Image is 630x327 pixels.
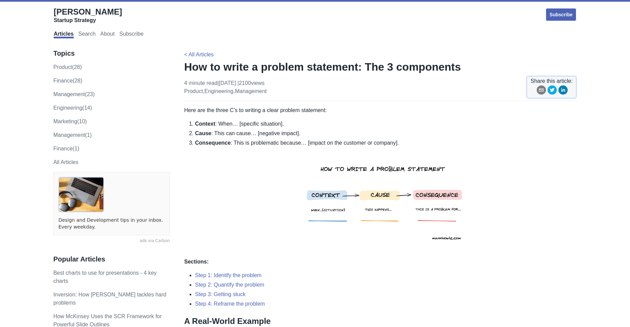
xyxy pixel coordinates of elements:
strong: Cause [195,130,211,136]
a: Step 4: Reframe the problem [195,301,265,307]
span: | 2100 views [238,80,265,86]
a: Step 3: Getting stuck [195,291,246,297]
a: Subscribe [119,31,143,38]
a: All Articles [53,159,78,165]
a: Step 1: Identify the problem [195,272,262,278]
span: Share this article: [530,77,573,85]
a: marketing(10) [53,119,87,124]
strong: Context [195,121,215,127]
div: Startup Strategy [54,17,122,24]
a: Search [78,31,96,38]
a: Finance(1) [53,146,79,151]
button: twitter [547,85,557,97]
img: how to write a problem statement [299,147,473,252]
h3: Topics [53,49,170,58]
a: management [235,88,266,94]
a: management(23) [53,91,95,97]
a: ads via Carbon [53,238,170,244]
a: Design and Development tips in your inbox. Every weekday. [58,217,165,230]
h3: Popular Articles [53,255,170,264]
p: 4 minute read | [DATE] , , [184,79,267,95]
a: product(28) [53,64,82,70]
h1: How to write a problem statement: The 3 components [184,60,577,74]
p: Here are the three C’s to writing a clear problem statement: [184,106,577,114]
a: [PERSON_NAME]Startup Strategy [54,7,122,24]
li: : When… [specific situation]. [195,120,577,128]
a: engineering [205,88,233,94]
a: Inversion: How [PERSON_NAME] tackles hard problems [53,292,167,306]
li: : This is problematic because… [impact on the customer or company]. [195,139,577,252]
a: Management(1) [53,132,92,138]
a: engineering(14) [53,105,92,111]
img: ads via Carbon [58,177,104,212]
a: About [100,31,115,38]
strong: Consequence [195,140,231,146]
span: [PERSON_NAME] [54,7,122,16]
a: Step 2: Quantify the problem [195,282,264,288]
a: Subscribe [545,8,577,21]
a: product [184,88,203,94]
button: linkedin [558,85,568,97]
a: finance(28) [53,78,82,84]
a: < All Articles [184,52,214,57]
li: : This can cause… [negative impact]. [195,129,577,138]
button: email [537,85,546,97]
a: Articles [54,31,74,38]
strong: Sections: [184,259,209,265]
a: Best charts to use for presentations - 4 key charts [53,270,157,284]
